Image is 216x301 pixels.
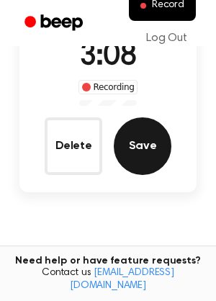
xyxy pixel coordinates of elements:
[78,80,138,94] div: Recording
[9,267,207,292] span: Contact us
[79,42,137,72] span: 3:08
[132,21,202,55] a: Log Out
[70,268,174,291] a: [EMAIL_ADDRESS][DOMAIN_NAME]
[45,117,102,175] button: Delete Audio Record
[114,117,171,175] button: Save Audio Record
[14,9,96,37] a: Beep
